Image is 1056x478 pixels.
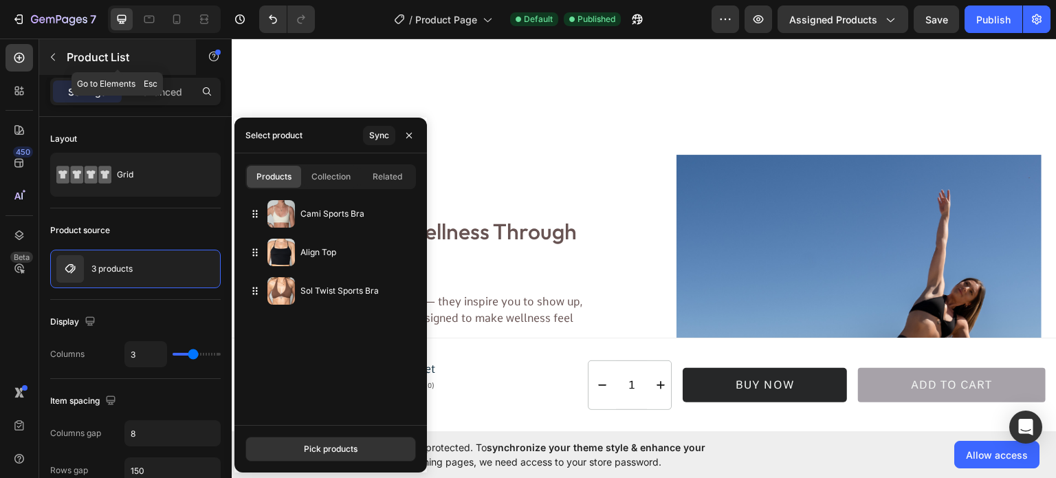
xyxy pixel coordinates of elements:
button: Save [914,6,959,33]
div: Add to cart [679,341,761,352]
div: Grid [117,159,201,191]
button: Buy now [451,329,615,364]
div: Publish [976,12,1011,27]
div: Columns [50,348,85,360]
img: gempages_574603512663508080-47413534-72da-401c-a640-45d950947243.png [445,116,810,466]
button: decrement [357,323,384,371]
p: Product List [67,49,184,65]
p: Settings [68,85,107,99]
span: Your page is password protected. To when designing pages, we need access to your store password. [320,440,759,469]
span: Related [373,171,402,183]
button: Assigned Products [778,6,908,33]
img: collections [267,239,295,266]
span: / [409,12,412,27]
div: 450 [13,146,33,157]
span: synchronize your theme style & enhance your experience [320,442,705,468]
button: Publish [965,6,1022,33]
img: collections [267,277,295,305]
button: Add to cart [626,329,814,364]
input: Auto [125,421,220,446]
span: Save [925,14,948,25]
input: quantity [384,323,415,371]
span: Products [256,171,291,183]
button: increment [415,323,443,371]
img: collections [267,200,295,228]
button: 7 [5,6,102,33]
p: 3 products [91,264,133,274]
p: Cami Sports Bra [300,207,410,221]
span: Assigned Products [789,12,877,27]
h4: Support Mental Wellness Through Movement [15,178,377,234]
span: Default [524,13,553,25]
div: Rows gap [50,464,88,477]
span: Product Page [415,12,477,27]
span: Collection [311,171,351,183]
div: Select product [245,129,302,142]
span: Published [577,13,615,25]
div: Pick products [304,443,357,455]
p: Clothes that do more than just fit — they inspire you to show up, again and again. Our pieces are... [16,255,375,305]
input: Auto [125,342,166,367]
img: product feature img [56,255,84,283]
div: Buy now [504,341,562,352]
button: Allow access [954,441,1039,468]
button: Pick products [245,437,416,461]
div: Beta [10,252,33,263]
div: Display [50,313,98,332]
iframe: Design area [232,39,1056,431]
p: Align Top [300,246,410,259]
div: Product source [50,224,110,237]
p: 7 [90,11,96,28]
button: Sync [363,126,395,145]
p: Advanced [135,85,182,99]
div: Undo/Redo [259,6,315,33]
div: Sync [369,129,389,142]
div: Columns gap [50,427,101,439]
div: Item spacing [50,392,119,411]
span: Allow access [966,448,1028,462]
div: Open Intercom Messenger [1009,411,1042,444]
p: Sol Twist Sports Bra [300,284,410,298]
div: Layout [50,133,77,145]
